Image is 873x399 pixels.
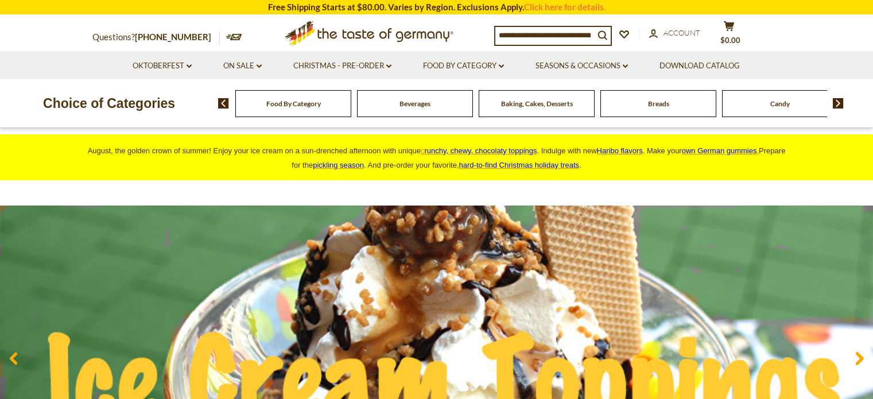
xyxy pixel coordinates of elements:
[223,60,262,72] a: On Sale
[659,60,740,72] a: Download Catalog
[536,60,628,72] a: Seasons & Occasions
[313,161,364,169] a: pickling season
[712,21,747,49] button: $0.00
[524,2,606,12] a: Click here for details.
[648,99,669,108] a: Breads
[88,146,786,169] span: August, the golden crown of summer! Enjoy your ice cream on a sun-drenched afternoon with unique ...
[682,146,757,155] span: own German gummies
[833,98,844,109] img: next arrow
[720,36,740,45] span: $0.00
[682,146,759,155] a: own German gummies.
[501,99,573,108] a: Baking, Cakes, Desserts
[399,99,430,108] a: Beverages
[664,28,700,37] span: Account
[459,161,581,169] span: .
[770,99,790,108] a: Candy
[135,32,211,42] a: [PHONE_NUMBER]
[421,146,537,155] a: crunchy, chewy, chocolaty toppings
[293,60,391,72] a: Christmas - PRE-ORDER
[649,27,700,40] a: Account
[459,161,580,169] a: hard-to-find Christmas holiday treats
[133,60,192,72] a: Oktoberfest
[597,146,643,155] a: Haribo flavors
[218,98,229,109] img: previous arrow
[92,30,220,45] p: Questions?
[266,99,321,108] a: Food By Category
[423,60,504,72] a: Food By Category
[424,146,537,155] span: runchy, chewy, chocolaty toppings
